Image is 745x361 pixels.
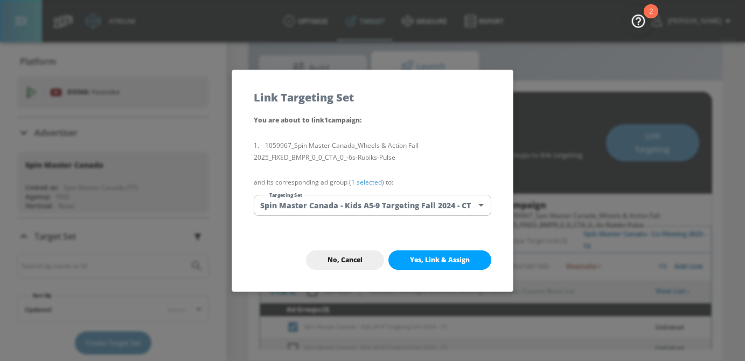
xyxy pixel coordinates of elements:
p: and its corresponding ad group ( ) to: [254,176,491,188]
div: 2 [649,11,653,25]
button: Open Resource Center, 2 new notifications [623,5,653,36]
p: You are about to link 1 campaign : [254,114,491,127]
span: No, Cancel [328,256,363,264]
div: Spin Master Canada - Kids A5-9 Targeting Fall 2024 - CT [254,195,491,216]
h5: Link Targeting Set [254,92,354,103]
a: 1 selected [351,178,382,187]
button: Yes, Link & Assign [388,250,491,270]
li: --1059967_Spin Master Canada_Wheels & Action Fall 2025_FIXED_BMPR_0_0_CTA_0_-6s-Rubiks-Pulse [254,140,491,164]
button: No, Cancel [306,250,384,270]
span: Yes, Link & Assign [410,256,470,264]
